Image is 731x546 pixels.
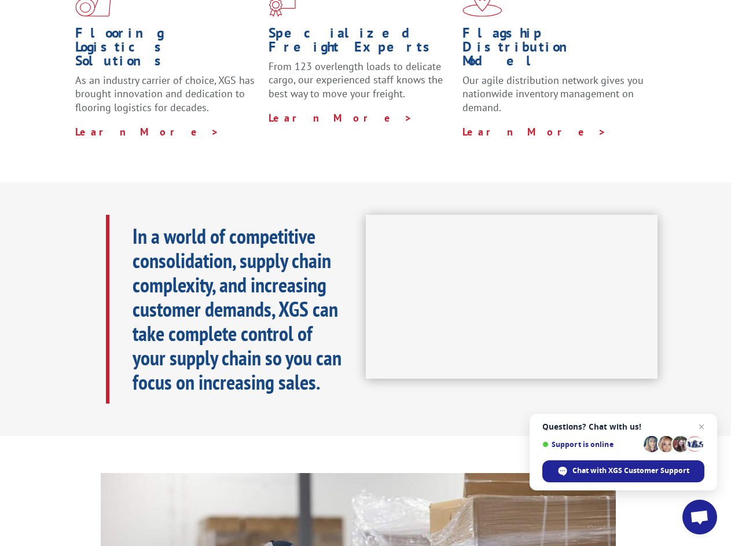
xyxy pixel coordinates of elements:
span: Chat with XGS Customer Support [572,466,689,476]
p: From 123 overlength loads to delicate cargo, our experienced staff knows the best way to move you... [269,60,453,111]
span: Questions? Chat with us! [542,422,704,431]
h1: Flooring Logistics Solutions [75,26,260,74]
span: Our agile distribution network gives you nationwide inventory management on demand. [462,74,644,115]
h1: Specialized Freight Experts [269,26,453,60]
b: In a world of competitive consolidation, supply chain complexity, and increasing customer demands... [133,222,341,395]
span: Chat with XGS Customer Support [542,460,704,482]
a: Learn More > [75,125,219,138]
a: Learn More > [269,111,413,124]
iframe: XGS Logistics Solutions [366,215,658,379]
span: Support is online [542,440,640,449]
a: Learn More > [462,125,607,138]
span: As an industry carrier of choice, XGS has brought innovation and dedication to flooring logistics... [75,74,255,115]
h1: Flagship Distribution Model [462,26,647,74]
a: Open chat [682,500,717,534]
